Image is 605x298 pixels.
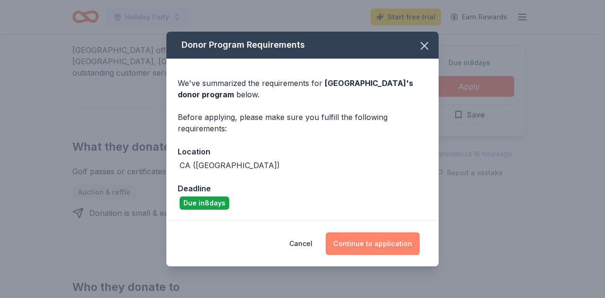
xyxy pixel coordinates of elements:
[289,232,312,255] button: Cancel
[178,77,427,100] div: We've summarized the requirements for below.
[178,111,427,134] div: Before applying, please make sure you fulfill the following requirements:
[180,160,280,171] div: CA ([GEOGRAPHIC_DATA])
[180,196,229,210] div: Due in 8 days
[326,232,420,255] button: Continue to application
[178,182,427,195] div: Deadline
[166,32,439,59] div: Donor Program Requirements
[178,145,427,158] div: Location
